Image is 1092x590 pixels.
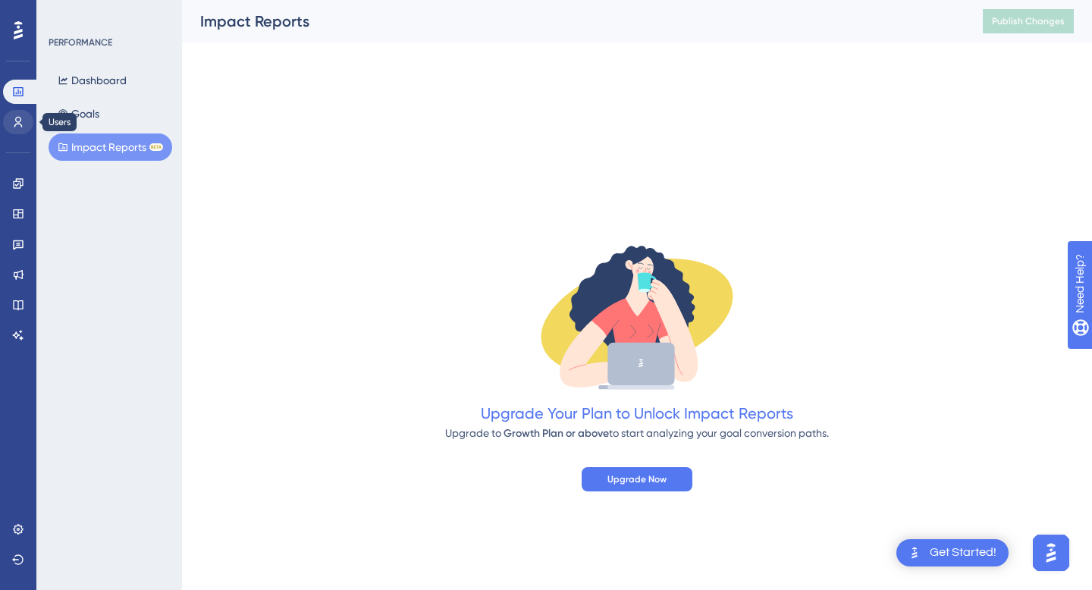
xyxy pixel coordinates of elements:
div: Get Started! [930,544,996,561]
button: Upgrade Now [582,467,692,491]
span: Publish Changes [992,15,1065,27]
iframe: UserGuiding AI Assistant Launcher [1028,530,1074,576]
div: BETA [149,143,163,151]
button: Publish Changes [983,9,1074,33]
span: Upgrade Your Plan to Unlock Impact Reports [481,404,793,422]
img: launcher-image-alternative-text [905,544,924,562]
button: Goals [49,100,108,127]
button: Dashboard [49,67,136,94]
span: Growth Plan or above [504,427,609,440]
div: Open Get Started! checklist [896,539,1009,566]
span: Upgrade to to start analyzing your goal conversion paths. [445,427,829,439]
span: Need Help? [36,4,95,22]
div: Impact Reports [200,11,945,32]
button: Impact ReportsBETA [49,133,172,161]
div: PERFORMANCE [49,36,112,49]
span: Upgrade Now [607,473,667,485]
